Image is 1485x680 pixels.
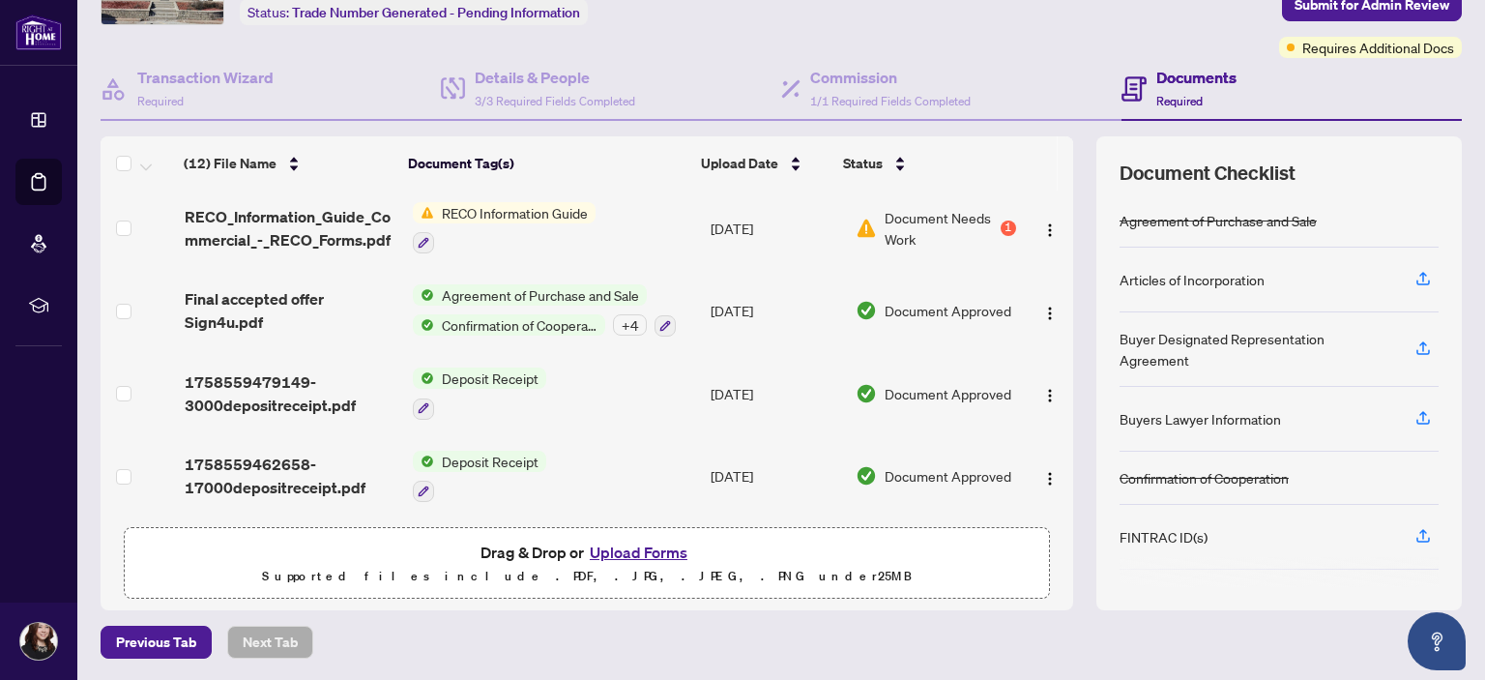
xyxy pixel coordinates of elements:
img: Document Status [856,383,877,404]
span: Document Approved [885,465,1011,487]
button: Previous Tab [101,626,212,659]
span: Deposit Receipt [434,451,546,472]
td: [DATE] [703,269,848,352]
span: (12) File Name [184,153,277,174]
img: Logo [1042,306,1058,321]
th: Upload Date [693,136,835,191]
span: Requires Additional Docs [1302,37,1454,58]
th: Status [835,136,1008,191]
button: Status IconDeposit Receipt [413,368,546,420]
img: Document Status [856,300,877,321]
span: Previous Tab [116,627,196,658]
span: Confirmation of Cooperation [434,314,605,336]
span: 1758559462658-17000depositreceipt.pdf [185,453,396,499]
span: Document Approved [885,300,1011,321]
span: Upload Date [701,153,778,174]
button: Logo [1034,460,1065,491]
img: Status Icon [413,284,434,306]
span: Agreement of Purchase and Sale [434,284,647,306]
button: Next Tab [227,626,313,659]
div: Buyers Lawyer Information [1120,408,1281,429]
img: Document Status [856,465,877,487]
img: Logo [1042,388,1058,403]
img: Logo [1042,471,1058,487]
button: Status IconRECO Information Guide [413,202,596,254]
img: Status Icon [413,314,434,336]
button: Logo [1034,295,1065,326]
th: Document Tag(s) [400,136,693,191]
td: [DATE] [703,435,848,518]
button: Upload Forms [584,540,693,565]
span: Drag & Drop or [480,540,693,565]
span: Document Needs Work [885,207,997,250]
td: [DATE] [703,352,848,435]
button: Status IconAgreement of Purchase and SaleStatus IconConfirmation of Cooperation+4 [413,284,676,337]
img: Profile Icon [20,623,57,660]
span: Document Checklist [1120,160,1296,187]
div: + 4 [613,314,647,336]
span: Deposit Receipt [434,368,546,389]
button: Open asap [1408,612,1466,670]
span: 3/3 Required Fields Completed [475,94,635,108]
span: Final accepted offer Sign4u.pdf [185,287,396,334]
span: Required [1156,94,1203,108]
button: Logo [1034,213,1065,244]
span: Required [137,94,184,108]
h4: Transaction Wizard [137,66,274,89]
img: logo [15,15,62,50]
img: Status Icon [413,368,434,389]
div: Buyer Designated Representation Agreement [1120,328,1392,370]
span: 1/1 Required Fields Completed [810,94,971,108]
span: Document Approved [885,383,1011,404]
img: Document Status [856,218,877,239]
div: Agreement of Purchase and Sale [1120,210,1317,231]
h4: Documents [1156,66,1237,89]
button: Logo [1034,378,1065,409]
img: Logo [1042,222,1058,238]
span: Status [843,153,883,174]
span: RECO_Information_Guide_Commercial_-_RECO_Forms.pdf [185,205,396,251]
p: Supported files include .PDF, .JPG, .JPEG, .PNG under 25 MB [136,565,1037,588]
button: Status IconDeposit Receipt [413,451,546,503]
span: Drag & Drop orUpload FormsSupported files include .PDF, .JPG, .JPEG, .PNG under25MB [125,528,1049,600]
div: Articles of Incorporation [1120,269,1265,290]
span: RECO Information Guide [434,202,596,223]
th: (12) File Name [176,136,400,191]
img: Status Icon [413,202,434,223]
div: Confirmation of Cooperation [1120,467,1289,488]
h4: Commission [810,66,971,89]
h4: Details & People [475,66,635,89]
img: Status Icon [413,451,434,472]
span: 1758559479149-3000depositreceipt.pdf [185,370,396,417]
td: [DATE] [703,187,848,270]
div: 1 [1001,221,1016,236]
div: FINTRAC ID(s) [1120,526,1208,547]
span: Trade Number Generated - Pending Information [292,4,580,21]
